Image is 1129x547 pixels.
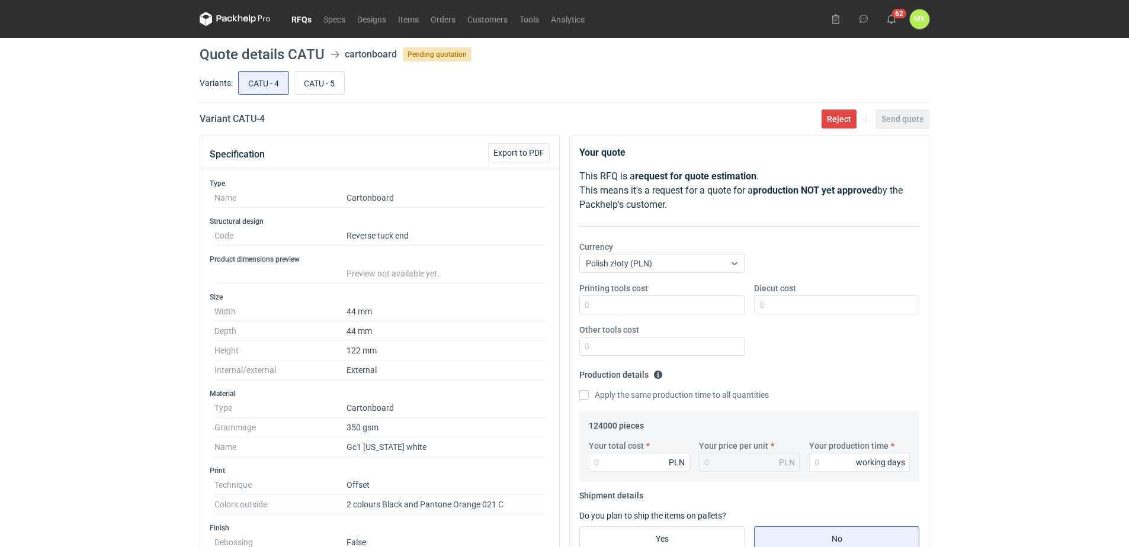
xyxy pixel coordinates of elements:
label: CATU - 4 [238,71,289,95]
a: Customers [461,12,514,26]
dd: Cartonboard [347,398,545,418]
dt: Code [214,226,347,246]
h3: Size [210,292,550,302]
h3: Product dimensions preview [210,255,550,264]
div: working days [856,456,905,468]
div: PLN [779,456,795,468]
dd: Offset [347,475,545,495]
label: Printing tools cost [579,282,648,294]
dt: Name [214,437,347,457]
dt: Colors outside [214,495,347,514]
div: Martyna Kasperska [910,9,929,29]
span: Export to PDF [493,149,544,157]
label: CATU - 5 [294,71,345,95]
legend: 124000 pieces [589,416,644,430]
label: Your total cost [589,440,644,452]
dt: Height [214,341,347,361]
button: Send quote [876,110,929,128]
label: Variants: [200,77,233,89]
dt: Width [214,302,347,321]
a: Specs [317,12,351,26]
dt: Internal/external [214,361,347,380]
strong: production NOT yet approved [753,185,877,196]
span: Send quote [881,115,924,123]
input: 0 [754,295,919,314]
span: Polish złoty (PLN) [586,259,652,268]
label: Apply the same production time to all quantities [579,389,769,401]
p: This RFQ is a . This means it's a request for a quote for a by the Packhelp's customer. [579,169,919,212]
a: Orders [425,12,461,26]
dd: 44 mm [347,321,545,341]
strong: Your quote [579,147,626,158]
label: Do you plan to ship the items on pallets? [579,511,726,520]
a: Tools [514,12,545,26]
input: 0 [579,295,745,314]
input: 0 [589,453,689,472]
button: Reject [822,110,857,128]
legend: Shipment details [579,486,643,500]
dd: 2 colours Black and Pantone Orange 021 C [347,495,545,514]
strong: request for quote estimation [635,170,756,182]
span: Preview not available yet. [347,269,440,278]
h3: Print [210,466,550,475]
a: Analytics [545,12,591,26]
h2: Variant CATU - 4 [200,112,265,126]
dt: Type [214,398,347,418]
div: PLN [669,456,685,468]
button: Specification [210,140,265,169]
label: Currency [579,241,613,253]
h3: Type [210,179,550,188]
input: 0 [809,453,910,472]
dd: Reverse tuck end [347,226,545,246]
a: Designs [351,12,392,26]
dd: External [347,361,545,380]
button: MK [910,9,929,29]
dd: Cartonboard [347,188,545,208]
input: 0 [579,337,745,356]
h1: Quote details CATU [200,47,325,62]
dt: Grammage [214,418,347,437]
dd: 350 gsm [347,418,545,437]
h3: Material [210,389,550,398]
span: Pending quotation [403,47,472,62]
a: Items [392,12,425,26]
dd: 122 mm [347,341,545,361]
dd: 44 mm [347,302,545,321]
legend: Production details [579,365,663,379]
h3: Structural design [210,217,550,226]
dt: Name [214,188,347,208]
span: Reject [827,115,851,123]
label: Diecut cost [754,282,796,294]
label: Your price per unit [699,440,768,452]
button: 62 [882,9,901,28]
dd: Gc1 [US_STATE] white [347,437,545,457]
svg: Packhelp Pro [200,12,271,26]
button: Export to PDF [488,143,550,162]
label: Your production time [809,440,889,452]
a: RFQs [286,12,317,26]
label: Other tools cost [579,324,639,336]
div: cartonboard [345,47,397,62]
h3: Finish [210,523,550,533]
dt: Depth [214,321,347,341]
dt: Technique [214,475,347,495]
